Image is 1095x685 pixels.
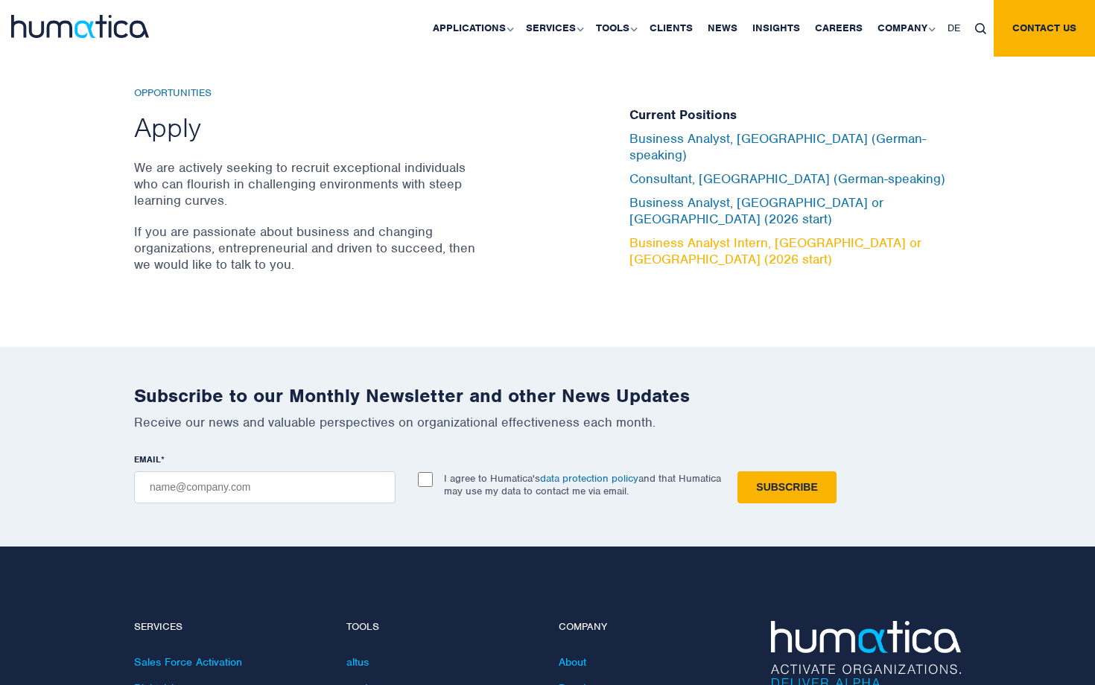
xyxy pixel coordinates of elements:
a: Business Analyst, [GEOGRAPHIC_DATA] (German-speaking) [629,130,926,163]
a: About [559,655,586,669]
a: Sales Force Activation [134,655,242,669]
p: Receive our news and valuable perspectives on organizational effectiveness each month. [134,414,961,430]
input: name@company.com [134,471,396,503]
a: data protection policy [540,472,638,485]
a: Business Analyst, [GEOGRAPHIC_DATA] or [GEOGRAPHIC_DATA] (2026 start) [629,194,883,227]
img: search_icon [975,23,986,34]
h4: Company [559,621,749,634]
span: EMAIL [134,453,161,465]
p: We are actively seeking to recruit exceptional individuals who can flourish in challenging enviro... [134,159,480,208]
h4: Tools [346,621,536,634]
input: Subscribe [737,471,836,503]
input: I agree to Humatica'sdata protection policyand that Humatica may use my data to contact me via em... [418,472,433,487]
h6: Opportunities [134,87,480,100]
h5: Current Positions [629,107,961,124]
a: Business Analyst Intern, [GEOGRAPHIC_DATA] or [GEOGRAPHIC_DATA] (2026 start) [629,235,921,267]
h2: Subscribe to our Monthly Newsletter and other News Updates [134,384,961,407]
a: Consultant, [GEOGRAPHIC_DATA] (German-speaking) [629,171,945,187]
p: If you are passionate about business and changing organizations, entrepreneurial and driven to su... [134,223,480,273]
span: DE [948,22,960,34]
h2: Apply [134,110,480,144]
h4: Services [134,621,324,634]
p: I agree to Humatica's and that Humatica may use my data to contact me via email. [444,472,721,497]
a: altus [346,655,369,669]
img: logo [11,15,149,38]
